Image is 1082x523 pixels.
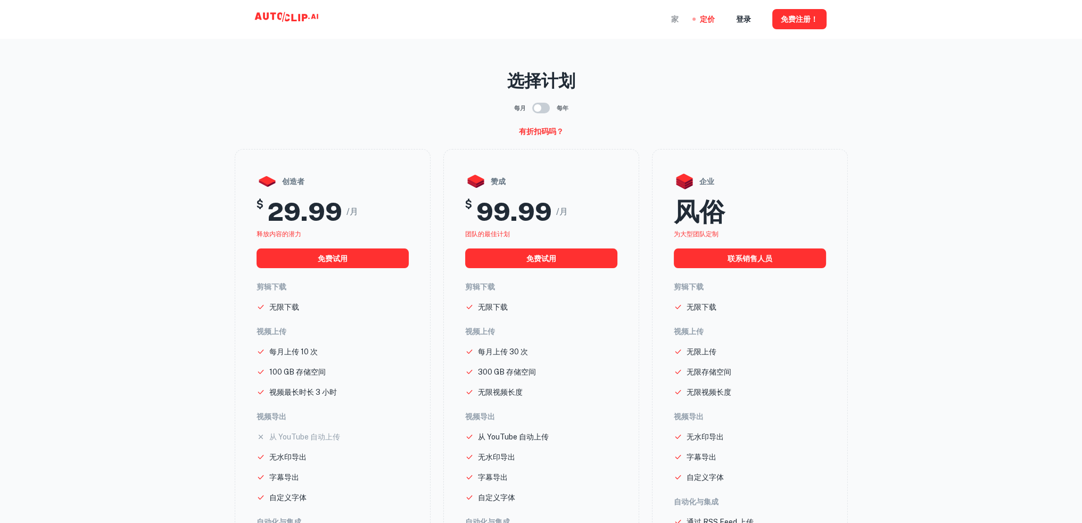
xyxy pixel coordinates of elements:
font: 视频上传 [674,327,704,336]
font: 赞成 [491,177,506,186]
font: 为大型团队定制 [674,230,718,238]
font: 99.99 [476,196,552,227]
font: 视频上传 [465,327,495,336]
font: 免费试用 [318,254,348,263]
font: 29.99 [268,196,342,227]
font: 选择计划 [507,71,575,90]
font: 无限下载 [478,303,508,311]
font: 剪辑下载 [465,283,495,291]
button: 联系销售人员 [674,248,826,268]
font: 无限下载 [269,303,299,311]
font: $ [465,198,472,211]
font: 企业 [699,177,714,186]
font: 无限视频长度 [687,388,731,396]
font: 字幕导出 [687,453,716,461]
font: 100 GB 存储空间 [269,368,326,376]
font: 字幕导出 [269,473,299,482]
font: 无限视频长度 [478,388,523,396]
button: 免费注册！ [772,9,827,29]
font: 无限存储空间 [687,368,731,376]
font: 无水印导出 [478,453,515,461]
font: 无水印导出 [269,453,307,461]
font: 团队的最佳计划 [465,230,510,238]
font: 剪辑下载 [257,283,286,291]
font: 无水印导出 [687,433,724,441]
font: 每年 [557,105,568,111]
font: 每月上传 10 次 [269,347,318,356]
button: 免费试用 [257,248,409,268]
font: 家 [671,15,679,24]
button: 免费试用 [465,248,617,268]
font: 自动化与集成 [674,497,718,506]
font: $ [257,198,263,211]
font: 联系销售人员 [728,254,772,263]
font: 免费注册！ [781,15,818,24]
font: 从 YouTube 自动上传 [478,433,549,441]
font: 视频导出 [674,412,704,421]
font: 免费试用 [526,254,556,263]
font: 剪辑下载 [674,283,704,291]
font: /月 [346,206,358,217]
font: 视频导出 [465,412,495,421]
font: 视频导出 [257,412,286,421]
font: 字幕导出 [478,473,508,482]
font: 无限下载 [687,303,716,311]
font: 释放内容的潜力 [257,230,301,238]
font: 每月 [514,105,526,111]
font: 自定义字体 [478,493,515,502]
font: 无限上传 [687,347,716,356]
button: 有折扣码吗？ [515,122,568,140]
font: 从 YouTube 自动上传 [269,433,340,441]
font: 300 GB 存储空间 [478,368,536,376]
font: 风俗 [674,196,725,227]
font: 自定义字体 [269,493,307,502]
font: /月 [556,206,568,217]
font: 视频上传 [257,327,286,336]
font: 登录 [736,15,751,24]
font: 视频最长时长 3 小时 [269,388,337,396]
font: 定价 [700,15,715,24]
font: 每月上传 30 次 [478,347,528,356]
font: 自定义字体 [687,473,724,482]
font: 有折扣码吗？ [519,127,564,136]
font: 创造者 [282,177,304,186]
